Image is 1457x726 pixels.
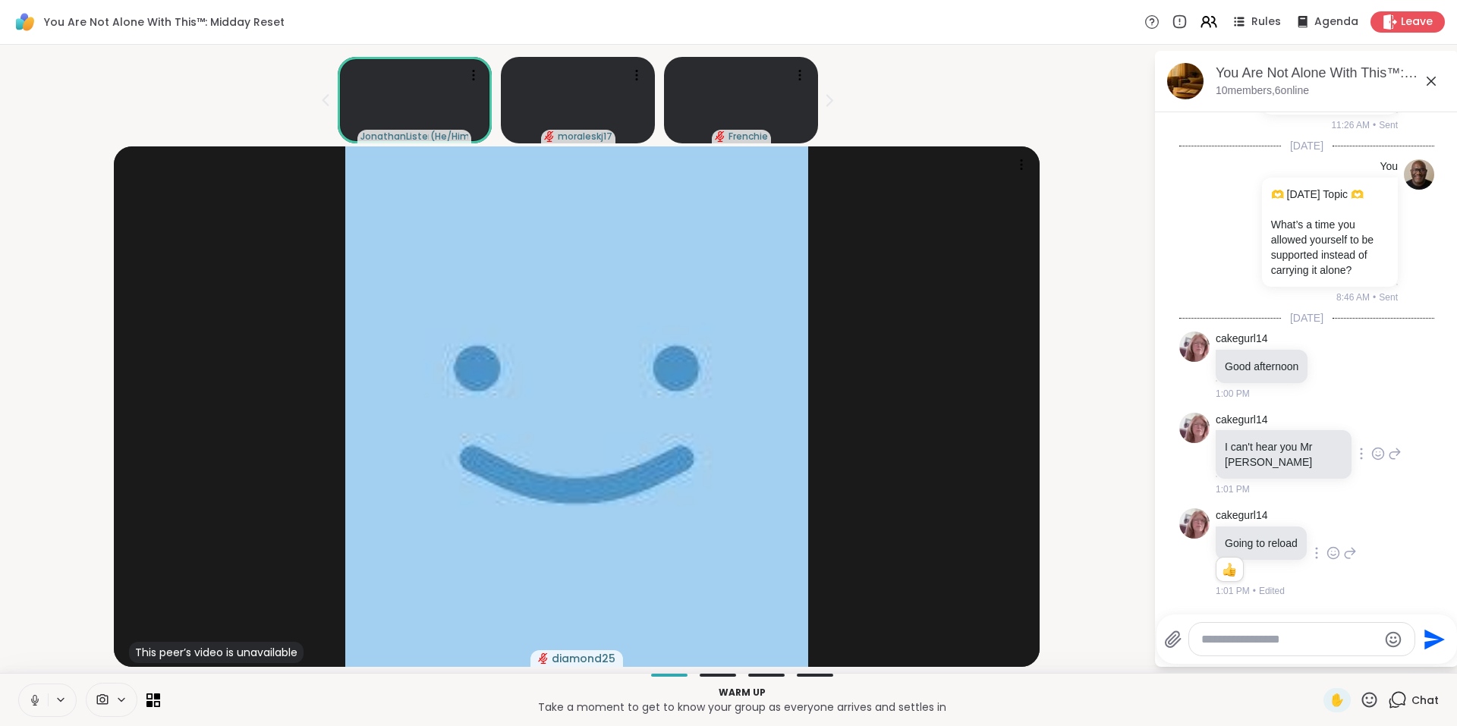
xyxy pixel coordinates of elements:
[552,651,615,666] span: diamond25
[1259,584,1285,598] span: Edited
[1179,332,1210,362] img: https://sharewell-space-live.sfo3.digitaloceanspaces.com/user-generated/0ae773e8-4ed3-419a-8ed2-f...
[1404,159,1434,190] img: https://sharewell-space-live.sfo3.digitaloceanspaces.com/user-generated/0e2c5150-e31e-4b6a-957d-4...
[1281,310,1333,325] span: [DATE]
[169,686,1314,699] p: Warm up
[1271,217,1389,278] p: What’s a time you allowed yourself to be supported instead of carrying it alone?
[1179,413,1210,443] img: https://sharewell-space-live.sfo3.digitaloceanspaces.com/user-generated/0ae773e8-4ed3-419a-8ed2-f...
[1314,14,1358,30] span: Agenda
[360,130,429,143] span: JonathanListens
[1216,413,1268,428] a: cakegurl14
[1216,83,1309,99] p: 10 members, 6 online
[430,130,468,143] span: ( He/Him )
[1330,691,1345,709] span: ✋
[1415,622,1449,656] button: Send
[1379,118,1398,132] span: Sent
[1411,693,1439,708] span: Chat
[544,131,555,142] span: audio-muted
[1179,508,1210,539] img: https://sharewell-space-live.sfo3.digitaloceanspaces.com/user-generated/0ae773e8-4ed3-419a-8ed2-f...
[1221,564,1237,576] button: Reactions: like
[1331,118,1370,132] span: 11:26 AM
[1216,584,1250,598] span: 1:01 PM
[345,146,808,667] img: diamond25
[538,653,549,664] span: audio-muted
[715,131,725,142] span: audio-muted
[169,699,1314,715] p: Take a moment to get to know your group as everyone arrives and settles in
[558,130,612,143] span: moraleskj17
[1216,64,1446,83] div: You Are Not Alone With This™: Midday Reset, [DATE]
[1373,118,1376,132] span: •
[1384,630,1402,649] button: Emoji picker
[1253,584,1256,598] span: •
[1216,387,1250,401] span: 1:00 PM
[44,14,285,30] span: You Are Not Alone With This™: Midday Reset
[1336,291,1370,304] span: 8:46 AM
[1216,558,1243,582] div: Reaction list
[1281,138,1333,153] span: [DATE]
[129,642,304,663] div: This peer’s video is unavailable
[1216,332,1268,347] a: cakegurl14
[12,9,38,35] img: ShareWell Logomark
[1225,439,1342,470] p: I can't hear you Mr [PERSON_NAME]
[1225,359,1298,374] p: Good afternoon
[728,130,768,143] span: Frenchie
[1271,187,1389,202] p: 🫶 [DATE] Topic 🫶
[1373,291,1376,304] span: •
[1216,482,1250,496] span: 1:01 PM
[1216,508,1268,523] a: cakegurl14
[1380,159,1398,174] h4: You
[1251,14,1281,30] span: Rules
[1201,632,1378,647] textarea: Type your message
[1167,63,1204,99] img: You Are Not Alone With This™: Midday Reset, Oct 15
[1379,291,1398,304] span: Sent
[1401,14,1433,30] span: Leave
[1225,536,1298,551] p: Going to reload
